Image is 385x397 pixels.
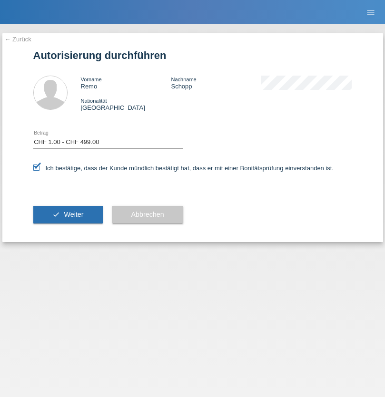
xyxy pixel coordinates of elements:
[33,206,103,224] button: check Weiter
[171,76,261,90] div: Schopp
[81,98,107,104] span: Nationalität
[81,77,102,82] span: Vorname
[131,211,164,218] span: Abbrechen
[112,206,183,224] button: Abbrechen
[361,9,380,15] a: menu
[366,8,375,17] i: menu
[171,77,196,82] span: Nachname
[81,97,171,111] div: [GEOGRAPHIC_DATA]
[5,36,31,43] a: ← Zurück
[64,211,83,218] span: Weiter
[52,211,60,218] i: check
[81,76,171,90] div: Remo
[33,49,352,61] h1: Autorisierung durchführen
[33,165,334,172] label: Ich bestätige, dass der Kunde mündlich bestätigt hat, dass er mit einer Bonitätsprüfung einversta...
